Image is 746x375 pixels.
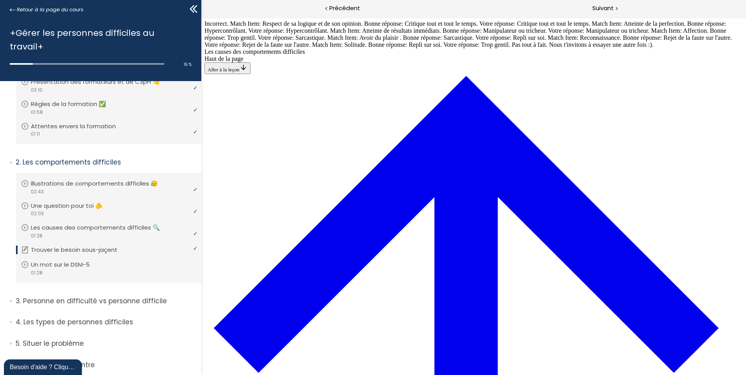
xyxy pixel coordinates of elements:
p: Présentation des formateurs et de C3pH 👋 [31,78,172,86]
p: Règles de la formation ✅ [31,100,118,108]
p: Les comportements difficiles [16,157,195,167]
span: 01:58 [30,109,43,116]
p: Un mot sur le DSM-5 [31,260,101,269]
span: Suivant [592,4,614,13]
span: 03:10 [30,87,43,94]
span: 15 % [184,62,192,67]
div: Les causes des comportements difficiles [3,31,542,38]
span: 2. [16,157,21,167]
span: 4. [16,317,21,327]
p: Situer le problème [16,339,195,348]
iframe: chat widget [4,358,83,375]
p: Attentes envers la formation [31,122,128,131]
span: 02:43 [30,188,44,195]
span: Précédent [329,4,360,13]
span: 01:28 [30,269,43,276]
div: Haut de la page [3,38,542,45]
p: Une question pour toi 🫵 [31,202,114,210]
span: 5. [16,339,21,348]
p: Les types de personnes difficiles [16,317,195,327]
p: Illustrations de comportements difficiles 😥 [31,179,170,188]
span: Aller à la leçon [6,50,46,55]
p: Trouver le besoin sous-jaçent [31,246,129,254]
span: 01:28 [30,232,43,239]
button: Aller à la leçon [3,45,49,57]
span: 02:03 [30,210,44,217]
p: Préparer la rencontre [16,360,195,370]
span: 01:11 [30,131,40,138]
h1: +Gérer les personnes difficiles au travail+ [10,26,188,53]
p: Les causes des comportements difficiles 🔍 [31,223,172,232]
div: Incorrect. Match Item: Respect de sa logique et de son opinion. Bonne réponse: Critique tout et t... [3,3,542,31]
p: Personne en difficulté vs personne difficile [16,296,195,306]
span: 3. [16,296,21,306]
a: Retour à la page du cours [10,5,83,14]
span: Retour à la page du cours [17,5,83,14]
